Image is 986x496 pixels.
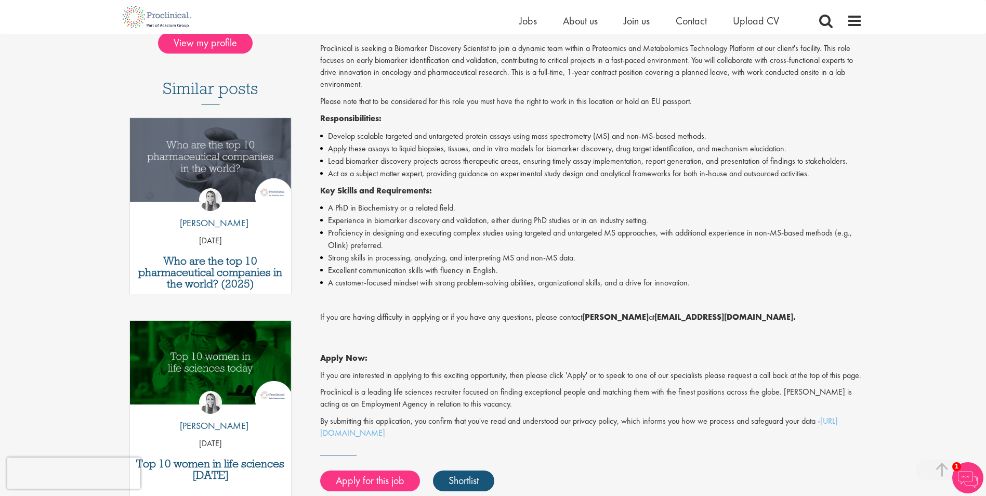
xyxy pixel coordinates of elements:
[158,35,263,48] a: View my profile
[320,277,862,289] li: A customer-focused mindset with strong problem-solving abilities, organizational skills, and a dr...
[172,419,248,433] p: [PERSON_NAME]
[130,321,292,404] img: Top 10 women in life sciences today
[320,130,862,142] li: Develop scalable targeted and untargeted protein assays using mass spectrometry (MS) and non-MS-b...
[135,458,286,481] a: Top 10 women in life sciences [DATE]
[320,415,838,438] a: [URL][DOMAIN_NAME]
[433,471,494,491] a: Shortlist
[130,438,292,450] p: [DATE]
[320,43,862,90] p: Proclinical is seeking a Biomarker Discovery Scientist to join a dynamic team within a Proteomics...
[654,311,796,322] strong: [EMAIL_ADDRESS][DOMAIN_NAME].
[320,202,862,214] li: A PhD in Biochemistry or a related field.
[320,353,367,363] strong: Apply Now:
[130,118,292,210] a: Link to a post
[158,33,253,54] span: View my profile
[320,386,862,410] p: Proclinical is a leading life sciences recruiter focused on finding exceptional people and matchi...
[199,188,222,211] img: Hannah Burke
[320,252,862,264] li: Strong skills in processing, analyzing, and interpreting MS and non-MS data.
[320,264,862,277] li: Excellent communication skills with fluency in English.
[320,370,862,382] p: If you are interested in applying to this exciting opportunity, then please click 'Apply' or to s...
[7,458,140,489] iframe: reCAPTCHA
[582,311,649,322] strong: [PERSON_NAME]
[563,14,598,28] a: About us
[172,188,248,235] a: Hannah Burke [PERSON_NAME]
[320,415,862,439] p: By submitting this application, you confirm that you've read and understood our privacy policy, w...
[320,155,862,167] li: Lead biomarker discovery projects across therapeutic areas, ensuring timely assay implementation,...
[320,185,432,196] strong: Key Skills and Requirements:
[320,214,862,227] li: Experience in biomarker discovery and validation, either during PhD studies or in an industry set...
[163,80,258,105] h3: Similar posts
[320,167,862,180] li: Act as a subject matter expert, providing guidance on experimental study design and analytical fr...
[676,14,707,28] a: Contact
[135,255,286,290] a: Who are the top 10 pharmaceutical companies in the world? (2025)
[320,96,862,108] p: Please note that to be considered for this role you must have the right to work in this location ...
[320,227,862,252] li: Proficiency in designing and executing complex studies using targeted and untargeted MS approache...
[952,462,961,471] span: 1
[519,14,537,28] a: Jobs
[952,462,983,493] img: Chatbot
[320,142,862,155] li: Apply these assays to liquid biopsies, tissues, and in vitro models for biomarker discovery, drug...
[733,14,779,28] a: Upload CV
[320,471,420,491] a: Apply for this job
[172,216,248,230] p: [PERSON_NAME]
[130,235,292,247] p: [DATE]
[320,113,382,124] strong: Responsibilities:
[624,14,650,28] a: Join us
[130,118,292,202] img: Top 10 pharmaceutical companies in the world 2025
[172,391,248,438] a: Hannah Burke [PERSON_NAME]
[320,43,862,439] div: Job description
[130,321,292,413] a: Link to a post
[320,311,862,323] p: If you are having difficulty in applying or if you have any questions, please contact at
[199,391,222,414] img: Hannah Burke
